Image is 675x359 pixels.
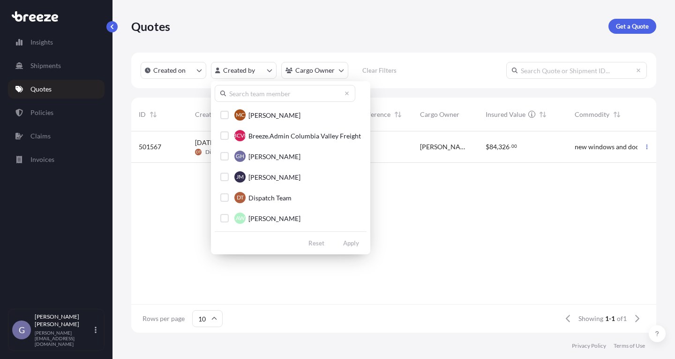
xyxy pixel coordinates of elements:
span: Breeze.Admin Columbia Valley Freight [248,131,361,141]
button: Reset [301,236,332,251]
button: MC[PERSON_NAME] [215,106,367,124]
span: Dispatch Team [248,193,292,203]
span: JM [236,172,244,182]
p: Apply [343,238,359,248]
div: createdBy Filter options [211,81,370,254]
div: Select Option [215,106,367,228]
button: DTDispatch Team [215,188,367,207]
input: Search team member [215,85,355,102]
button: Apply [336,236,367,251]
span: BCVF [233,131,247,140]
button: AW[PERSON_NAME] [215,209,367,228]
span: AW [236,214,245,223]
span: [PERSON_NAME] [248,173,300,182]
span: GH [236,152,244,161]
span: [PERSON_NAME] [248,152,300,161]
span: [PERSON_NAME] [248,111,300,120]
button: BCVFBreeze.Admin Columbia Valley Freight [215,126,367,145]
span: [PERSON_NAME] [248,214,300,223]
button: JM[PERSON_NAME] [215,168,367,186]
button: GH[PERSON_NAME] [215,147,367,166]
span: DT [237,193,244,202]
p: Reset [308,238,324,248]
span: MC [236,110,245,120]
